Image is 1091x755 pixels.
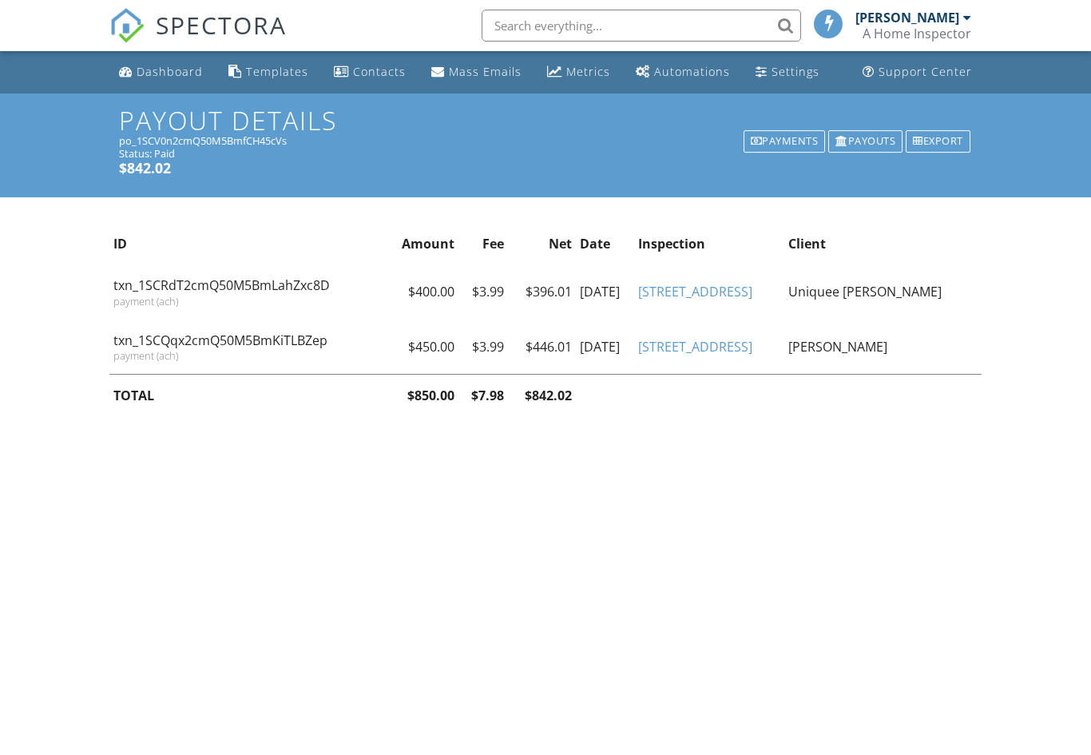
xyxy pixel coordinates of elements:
[353,64,406,79] div: Contacts
[742,129,827,154] a: Payments
[638,338,752,356] a: [STREET_ADDRESS]
[156,8,287,42] span: SPECTORA
[109,264,384,319] td: txn_1SCRdT2cmQ50M5BmLahZxc8D
[863,26,971,42] div: A Home Inspector
[784,223,982,264] th: Client
[906,130,970,153] div: Export
[744,130,826,153] div: Payments
[772,64,819,79] div: Settings
[109,320,384,375] td: txn_1SCQqx2cmQ50M5BmKiTLBZep
[425,58,528,87] a: Mass Emails
[384,223,458,264] th: Amount
[856,58,978,87] a: Support Center
[566,64,610,79] div: Metrics
[119,106,971,134] h1: Payout Details
[113,349,380,362] div: payment (ach)
[327,58,412,87] a: Contacts
[384,375,458,417] th: $850.00
[828,130,903,153] div: Payouts
[458,320,508,375] td: $3.99
[576,320,635,375] td: [DATE]
[109,8,145,43] img: The Best Home Inspection Software - Spectora
[654,64,730,79] div: Automations
[246,64,308,79] div: Templates
[458,375,508,417] th: $7.98
[137,64,203,79] div: Dashboard
[784,320,982,375] td: [PERSON_NAME]
[508,320,576,375] td: $446.01
[222,58,315,87] a: Templates
[384,264,458,319] td: $400.00
[827,129,904,154] a: Payouts
[629,58,736,87] a: Automations (Basic)
[458,223,508,264] th: Fee
[749,58,826,87] a: Settings
[119,134,971,147] div: po_1SCV0n2cmQ50M5BmfCH45cVs
[508,375,576,417] th: $842.02
[634,223,784,264] th: Inspection
[904,129,972,154] a: Export
[576,223,635,264] th: Date
[879,64,972,79] div: Support Center
[541,58,617,87] a: Metrics
[508,223,576,264] th: Net
[458,264,508,319] td: $3.99
[113,295,380,308] div: payment (ach)
[113,58,209,87] a: Dashboard
[109,22,287,55] a: SPECTORA
[638,283,752,300] a: [STREET_ADDRESS]
[384,320,458,375] td: $450.00
[855,10,959,26] div: [PERSON_NAME]
[119,160,971,176] h5: $842.02
[784,264,982,319] td: Uniquee [PERSON_NAME]
[109,223,384,264] th: ID
[508,264,576,319] td: $396.01
[576,264,635,319] td: [DATE]
[109,375,384,417] th: TOTAL
[119,147,971,160] div: Status: Paid
[482,10,801,42] input: Search everything...
[449,64,522,79] div: Mass Emails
